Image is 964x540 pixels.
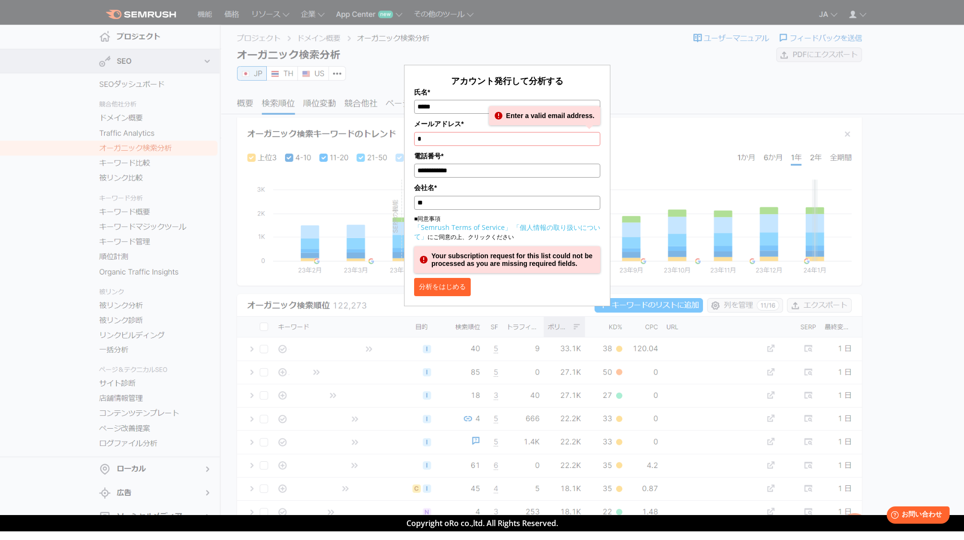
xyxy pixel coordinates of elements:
label: メールアドレス* [414,119,600,129]
div: Enter a valid email address. [489,106,600,125]
p: ■同意事項 にご同意の上、クリックください [414,215,600,241]
iframe: Help widget launcher [879,503,953,529]
span: Copyright oRo co.,ltd. All Rights Reserved. [406,518,558,528]
a: 「Semrush Terms of Service」 [414,223,512,232]
label: 電話番号* [414,151,600,161]
button: 分析をはじめる [414,278,471,296]
div: Your subscription request for this list could not be processed as you are missing required fields. [414,246,600,273]
a: 「個人情報の取り扱いについて」 [414,223,600,241]
span: アカウント発行して分析する [451,75,563,86]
